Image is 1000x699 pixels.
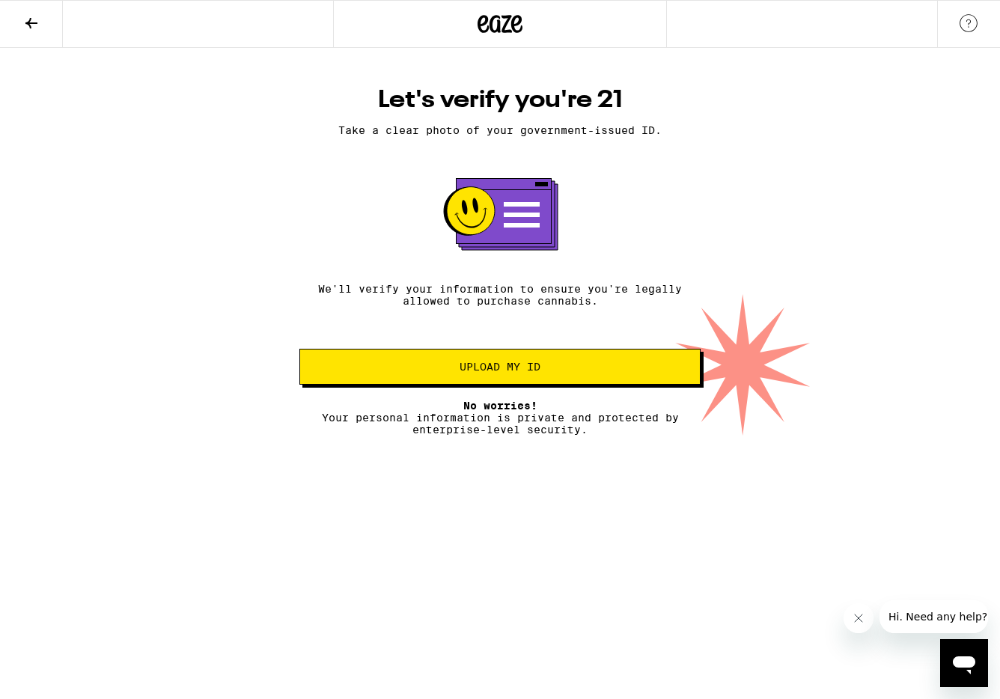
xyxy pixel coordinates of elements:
p: We'll verify your information to ensure you're legally allowed to purchase cannabis. [299,283,701,307]
p: Your personal information is private and protected by enterprise-level security. [299,400,701,436]
h1: Let's verify you're 21 [299,85,701,115]
iframe: Message from company [879,600,988,633]
iframe: Button to launch messaging window [940,639,988,687]
button: Upload my ID [299,349,701,385]
span: Upload my ID [460,361,540,372]
p: Take a clear photo of your government-issued ID. [299,124,701,136]
span: No worries! [463,400,537,412]
iframe: Close message [844,603,874,633]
